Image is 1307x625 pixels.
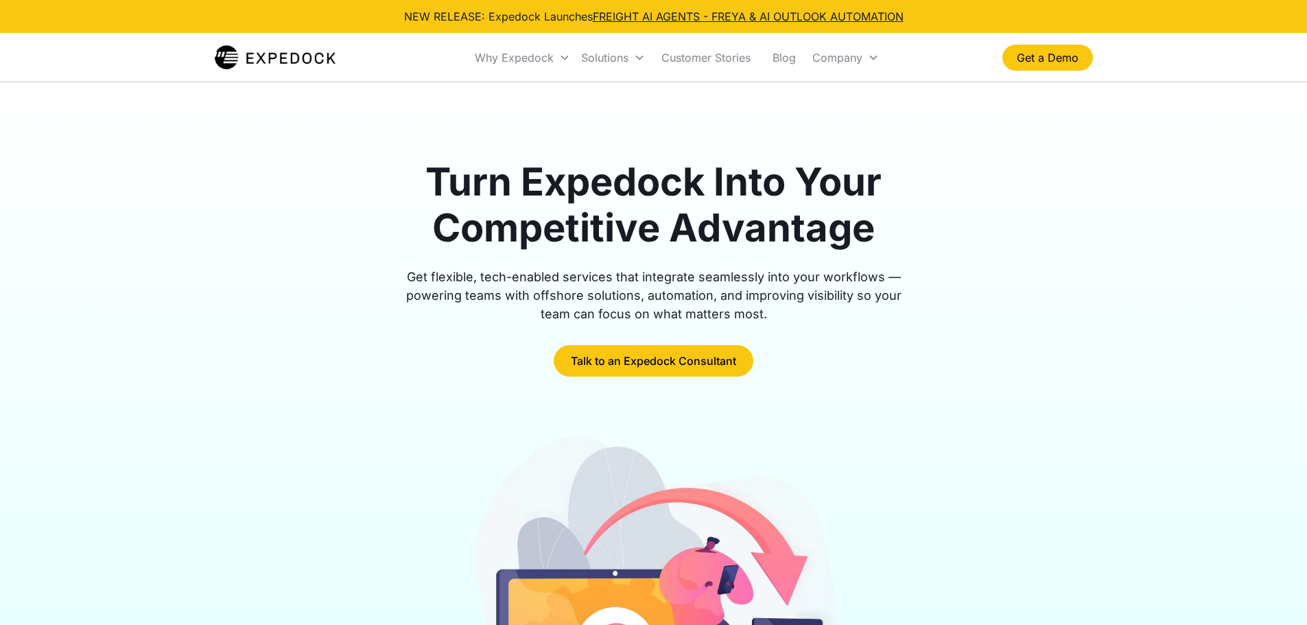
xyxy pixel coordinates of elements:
[215,44,336,71] img: Expedock Logo
[404,8,904,25] div: NEW RELEASE: Expedock Launches
[650,34,762,81] a: Customer Stories
[581,51,628,64] div: Solutions
[593,10,904,23] a: FREIGHT AI AGENTS - FREYA & AI OUTLOOK AUTOMATION
[475,51,554,64] div: Why Expedock
[215,44,336,71] a: home
[807,34,884,81] div: Company
[469,34,576,81] div: Why Expedock
[390,159,917,251] h1: Turn Expedock Into Your Competitive Advantage
[554,345,753,377] a: Talk to an Expedock Consultant
[812,51,862,64] div: Company
[762,34,807,81] a: Blog
[1002,45,1093,71] a: Get a Demo
[576,34,650,81] div: Solutions
[390,268,917,323] div: Get flexible, tech-enabled services that integrate seamlessly into your workflows — powering team...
